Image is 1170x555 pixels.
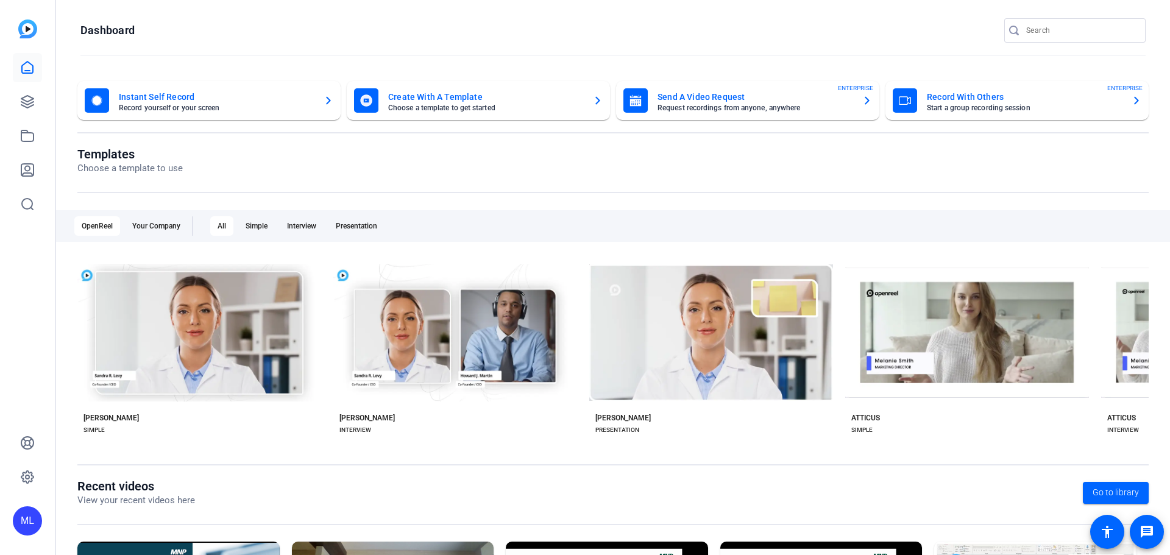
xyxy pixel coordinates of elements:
div: PRESENTATION [595,425,639,435]
div: Your Company [125,216,188,236]
button: Send A Video RequestRequest recordings from anyone, anywhereENTERPRISE [616,81,879,120]
mat-card-subtitle: Choose a template to get started [388,104,583,111]
mat-card-subtitle: Start a group recording session [927,104,1122,111]
h1: Dashboard [80,23,135,38]
div: INTERVIEW [1107,425,1139,435]
div: [PERSON_NAME] [595,413,651,423]
a: Go to library [1083,482,1149,504]
div: [PERSON_NAME] [83,413,139,423]
img: blue-gradient.svg [18,19,37,38]
div: ATTICUS [851,413,880,423]
mat-card-title: Send A Video Request [658,90,853,104]
mat-icon: accessibility [1100,525,1115,539]
p: View your recent videos here [77,493,195,507]
span: ENTERPRISE [1107,83,1143,93]
mat-card-subtitle: Request recordings from anyone, anywhere [658,104,853,111]
div: [PERSON_NAME] [339,413,395,423]
mat-card-subtitle: Record yourself or your screen [119,104,314,111]
button: Instant Self RecordRecord yourself or your screen [77,81,341,120]
button: Create With A TemplateChoose a template to get started [347,81,610,120]
div: Interview [280,216,324,236]
div: SIMPLE [851,425,873,435]
div: INTERVIEW [339,425,371,435]
div: Simple [238,216,275,236]
h1: Recent videos [77,479,195,493]
mat-icon: message [1140,525,1154,539]
input: Search [1026,23,1136,38]
mat-card-title: Create With A Template [388,90,583,104]
mat-card-title: Instant Self Record [119,90,314,104]
p: Choose a template to use [77,161,183,175]
mat-card-title: Record With Others [927,90,1122,104]
button: Record With OthersStart a group recording sessionENTERPRISE [885,81,1149,120]
h1: Templates [77,147,183,161]
span: Go to library [1093,486,1139,499]
div: ATTICUS [1107,413,1136,423]
div: SIMPLE [83,425,105,435]
div: OpenReel [74,216,120,236]
div: ML [13,506,42,536]
div: Presentation [328,216,385,236]
span: ENTERPRISE [838,83,873,93]
div: All [210,216,233,236]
